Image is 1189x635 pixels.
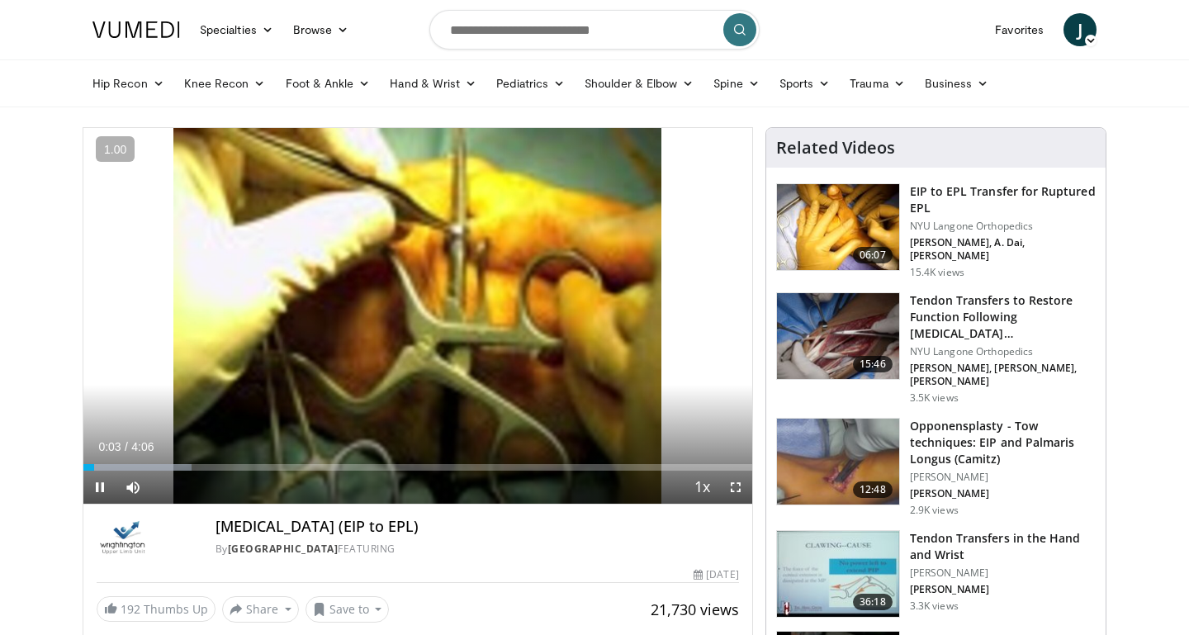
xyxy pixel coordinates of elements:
[222,596,299,623] button: Share
[228,542,339,556] a: [GEOGRAPHIC_DATA]
[776,138,895,158] h4: Related Videos
[306,596,390,623] button: Save to
[97,518,149,557] img: Wrightington Hospital
[276,67,381,100] a: Foot & Ankle
[776,418,1096,517] a: 12:48 Opponensplasty - Tow techniques: EIP and Palmaris Longus (Camitz) [PERSON_NAME] [PERSON_NAM...
[116,471,149,504] button: Mute
[776,292,1096,405] a: 15:46 Tendon Transfers to Restore Function Following [MEDICAL_DATA] [MEDICAL_DATA] NYU Langone Or...
[910,530,1096,563] h3: Tendon Transfers in the Hand and Wrist
[910,236,1096,263] p: [PERSON_NAME], A. Dai, [PERSON_NAME]
[910,471,1096,484] p: [PERSON_NAME]
[910,566,1096,580] p: [PERSON_NAME]
[853,594,893,610] span: 36:18
[776,183,1096,279] a: 06:07 EIP to EPL Transfer for Ruptured EPL NYU Langone Orthopedics [PERSON_NAME], A. Dai, [PERSON...
[770,67,841,100] a: Sports
[777,184,899,270] img: a4ffbba0-1ac7-42f2-b939-75c3e3ac8db6.150x105_q85_crop-smart_upscale.jpg
[777,293,899,379] img: f3f82e9d-091e-4620-8817-5c46a38926e5.jpeg.150x105_q85_crop-smart_upscale.jpg
[190,13,283,46] a: Specialties
[694,567,738,582] div: [DATE]
[985,13,1054,46] a: Favorites
[777,419,899,505] img: 0fbf1a49-7eb2-4364-92f3-fcf940d9e558.150x105_q85_crop-smart_upscale.jpg
[915,67,999,100] a: Business
[283,13,359,46] a: Browse
[429,10,760,50] input: Search topics, interventions
[840,67,915,100] a: Trauma
[777,531,899,617] img: 6d919842-0851-460c-8fe0-16794c4401eb.150x105_q85_crop-smart_upscale.jpg
[910,362,1096,388] p: [PERSON_NAME], [PERSON_NAME], [PERSON_NAME]
[853,247,893,263] span: 06:07
[92,21,180,38] img: VuMedi Logo
[125,440,128,453] span: /
[910,266,964,279] p: 15.4K views
[719,471,752,504] button: Fullscreen
[486,67,575,100] a: Pediatrics
[910,487,1096,500] p: [PERSON_NAME]
[910,345,1096,358] p: NYU Langone Orthopedics
[686,471,719,504] button: Playback Rate
[910,418,1096,467] h3: Opponensplasty - Tow techniques: EIP and Palmaris Longus (Camitz)
[575,67,703,100] a: Shoulder & Elbow
[651,599,739,619] span: 21,730 views
[910,292,1096,342] h3: Tendon Transfers to Restore Function Following [MEDICAL_DATA] [MEDICAL_DATA]
[98,440,121,453] span: 0:03
[853,481,893,498] span: 12:48
[910,583,1096,596] p: [PERSON_NAME]
[216,542,739,557] div: By FEATURING
[776,530,1096,618] a: 36:18 Tendon Transfers in the Hand and Wrist [PERSON_NAME] [PERSON_NAME] 3.3K views
[703,67,769,100] a: Spine
[910,183,1096,216] h3: EIP to EPL Transfer for Ruptured EPL
[910,391,959,405] p: 3.5K views
[1063,13,1097,46] a: J
[853,356,893,372] span: 15:46
[216,518,739,536] h4: [MEDICAL_DATA] (EIP to EPL)
[83,128,752,505] video-js: Video Player
[83,67,174,100] a: Hip Recon
[910,504,959,517] p: 2.9K views
[380,67,486,100] a: Hand & Wrist
[131,440,154,453] span: 4:06
[83,471,116,504] button: Pause
[121,601,140,617] span: 192
[174,67,276,100] a: Knee Recon
[83,464,752,471] div: Progress Bar
[910,599,959,613] p: 3.3K views
[910,220,1096,233] p: NYU Langone Orthopedics
[97,596,216,622] a: 192 Thumbs Up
